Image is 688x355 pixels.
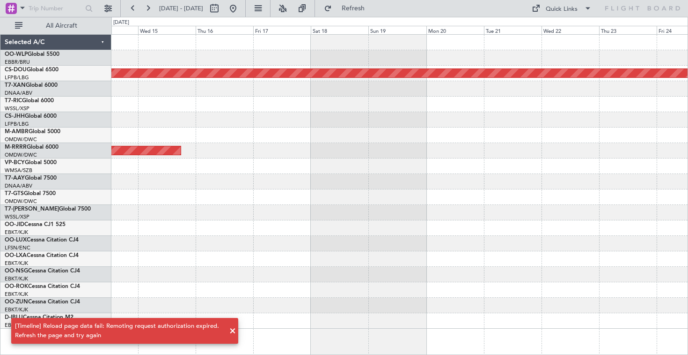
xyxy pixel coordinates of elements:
[138,26,196,34] div: Wed 15
[5,105,29,112] a: WSSL/XSP
[5,98,22,104] span: T7-RIC
[253,26,311,34] div: Fri 17
[5,206,59,212] span: T7-[PERSON_NAME]
[10,18,102,33] button: All Aircraft
[15,322,224,340] div: [Timeline] Reload page data fail: Remoting request authorization expired. Refresh the page and tr...
[5,244,30,251] a: LFSN/ENC
[527,1,596,16] button: Quick Links
[5,52,59,57] a: OO-WLPGlobal 5500
[320,1,376,16] button: Refresh
[542,26,599,34] div: Wed 22
[29,1,82,15] input: Trip Number
[5,136,37,143] a: OMDW/DWC
[5,268,80,274] a: OO-NSGCessna Citation CJ4
[5,144,27,150] span: M-RRRR
[5,237,27,243] span: OO-LUX
[5,67,27,73] span: CS-DOU
[5,182,32,189] a: DNAA/ABV
[5,191,24,196] span: T7-GTS
[5,260,28,267] a: EBKT/KJK
[5,198,37,205] a: OMDW/DWC
[311,26,368,34] div: Sat 18
[5,299,28,305] span: OO-ZUN
[5,268,28,274] span: OO-NSG
[113,19,129,27] div: [DATE]
[5,129,60,135] a: M-AMBRGlobal 5000
[5,160,25,166] span: VP-BCY
[5,253,79,258] a: OO-LXACessna Citation CJ4
[5,67,59,73] a: CS-DOUGlobal 6500
[159,4,203,13] span: [DATE] - [DATE]
[5,113,25,119] span: CS-JHH
[5,222,66,227] a: OO-JIDCessna CJ1 525
[5,121,29,128] a: LFPB/LBG
[546,5,578,14] div: Quick Links
[5,167,32,174] a: WMSA/SZB
[334,5,373,12] span: Refresh
[426,26,484,34] div: Mon 20
[5,275,28,282] a: EBKT/KJK
[5,213,29,220] a: WSSL/XSP
[5,144,59,150] a: M-RRRRGlobal 6000
[5,299,80,305] a: OO-ZUNCessna Citation CJ4
[5,237,79,243] a: OO-LUXCessna Citation CJ4
[5,52,28,57] span: OO-WLP
[5,284,80,289] a: OO-ROKCessna Citation CJ4
[5,175,57,181] a: T7-AAYGlobal 7500
[5,191,56,196] a: T7-GTSGlobal 7500
[5,113,57,119] a: CS-JHHGlobal 6000
[5,291,28,298] a: EBKT/KJK
[5,175,25,181] span: T7-AAY
[24,23,99,29] span: All Aircraft
[5,229,28,236] a: EBKT/KJK
[5,74,29,81] a: LFPB/LBG
[5,253,27,258] span: OO-LXA
[599,26,657,34] div: Thu 23
[5,129,29,135] span: M-AMBR
[5,284,28,289] span: OO-ROK
[5,151,37,159] a: OMDW/DWC
[5,222,24,227] span: OO-JID
[5,160,57,166] a: VP-BCYGlobal 5000
[5,83,26,88] span: T7-XAN
[368,26,426,34] div: Sun 19
[5,206,91,212] a: T7-[PERSON_NAME]Global 7500
[5,83,58,88] a: T7-XANGlobal 6000
[5,90,32,97] a: DNAA/ABV
[196,26,253,34] div: Thu 16
[5,98,54,104] a: T7-RICGlobal 6000
[5,306,28,313] a: EBKT/KJK
[5,59,30,66] a: EBBR/BRU
[484,26,542,34] div: Tue 21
